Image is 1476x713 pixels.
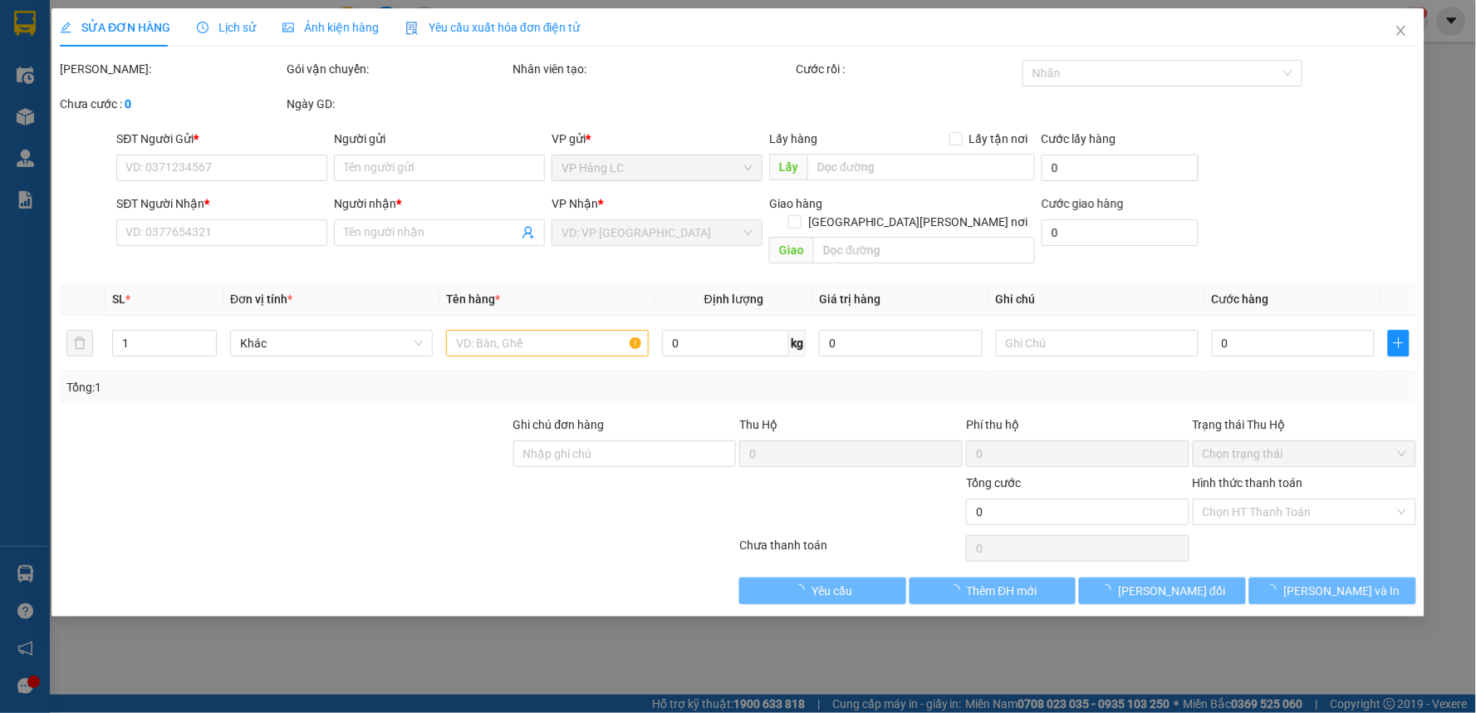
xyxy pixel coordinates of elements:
span: user-add [522,226,536,239]
span: loading [1266,584,1284,596]
input: Ghi Chú [996,330,1199,356]
b: 0 [125,97,131,111]
span: [PERSON_NAME] và In [1284,582,1400,600]
span: loading [949,584,967,596]
span: Giao hàng [770,197,823,210]
div: Người gửi [334,130,545,148]
label: Cước lấy hàng [1042,132,1116,145]
th: Ghi chú [989,283,1205,316]
input: Cước giao hàng [1042,219,1199,246]
span: Giao [770,237,814,263]
div: Chưa cước : [60,95,283,113]
button: Close [1378,8,1425,55]
div: Người nhận [334,194,545,213]
div: Cước rồi : [797,60,1020,78]
div: Gói vận chuyển: [287,60,510,78]
div: Tổng: 1 [66,378,570,396]
span: clock-circle [197,22,208,33]
span: SỬA ĐƠN HÀNG [60,21,170,34]
span: Tổng cước [966,476,1021,489]
label: Cước giao hàng [1042,197,1124,210]
span: kg [789,330,806,356]
span: Yêu cầu [812,582,852,600]
button: [PERSON_NAME] và In [1249,578,1416,604]
span: Tên hàng [446,293,500,306]
div: VP gửi [552,130,763,148]
img: icon [405,22,419,35]
input: Dọc đường [808,154,1036,180]
div: Trạng thái Thu Hộ [1193,416,1416,434]
input: Cước lấy hàng [1042,155,1199,181]
label: Hình thức thanh toán [1193,476,1303,489]
span: Thu Hộ [739,418,777,431]
div: Ngày GD: [287,95,510,113]
span: [GEOGRAPHIC_DATA][PERSON_NAME] nơi [802,213,1035,231]
span: Đơn vị tính [230,293,292,306]
div: Phí thu hộ [966,416,1189,440]
span: Giá trị hàng [819,293,880,306]
span: SL [112,293,125,306]
span: Lịch sử [197,21,256,34]
span: loading [793,584,812,596]
span: Lấy [770,154,808,180]
span: VP Nhận [552,197,599,210]
button: Thêm ĐH mới [910,578,1076,604]
span: plus [1389,337,1408,350]
button: delete [66,330,93,356]
span: Ảnh kiện hàng [282,21,379,34]
button: plus [1388,330,1409,356]
span: [PERSON_NAME] đổi [1119,582,1226,600]
div: [PERSON_NAME]: [60,60,283,78]
input: VD: Bàn, Ghế [446,330,649,356]
div: Chưa thanh toán [738,536,964,565]
div: SĐT Người Gửi [116,130,327,148]
span: VP Hàng LC [562,155,753,180]
span: Lấy tận nơi [963,130,1035,148]
label: Ghi chú đơn hàng [513,418,605,431]
input: Dọc đường [814,237,1036,263]
div: SĐT Người Nhận [116,194,327,213]
div: Nhân viên tạo: [513,60,793,78]
span: Cước hàng [1212,293,1269,306]
span: picture [282,22,294,33]
input: Ghi chú đơn hàng [513,440,737,467]
span: Yêu cầu xuất hóa đơn điện tử [405,21,581,34]
span: Thêm ĐH mới [967,582,1037,600]
span: edit [60,22,71,33]
span: loading [1101,584,1119,596]
span: Lấy hàng [770,132,818,145]
button: [PERSON_NAME] đổi [1080,578,1247,604]
span: close [1395,24,1408,37]
span: Chọn trạng thái [1203,441,1406,466]
span: Định lượng [704,293,763,306]
button: Yêu cầu [740,578,907,604]
span: Khác [240,331,423,356]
